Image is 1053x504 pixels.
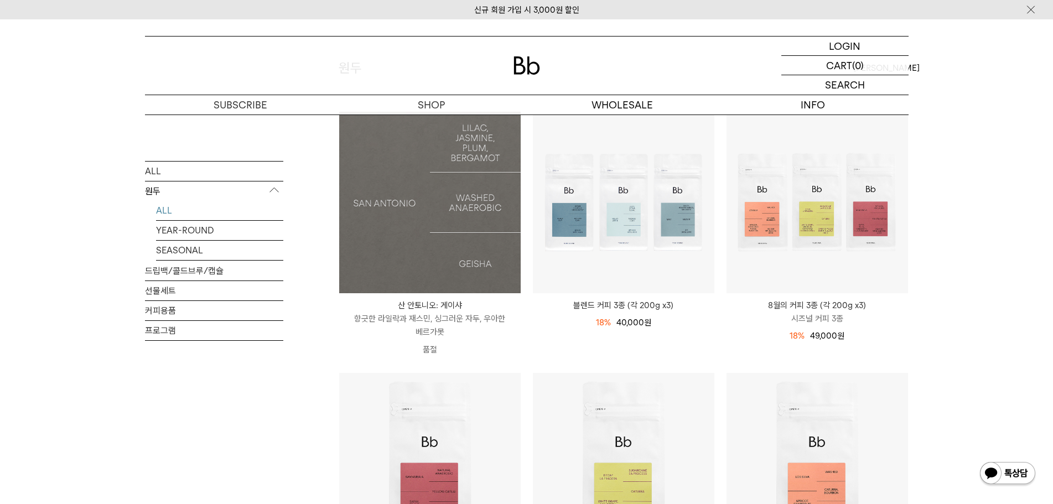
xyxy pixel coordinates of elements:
a: 블렌드 커피 3종 (각 200g x3) [533,299,714,312]
img: 블렌드 커피 3종 (각 200g x3) [533,112,714,293]
a: 신규 회원 가입 시 3,000원 할인 [474,5,579,15]
a: 커피용품 [145,300,283,320]
a: SUBSCRIBE [145,95,336,115]
img: 카카오톡 채널 1:1 채팅 버튼 [979,461,1036,487]
div: 18% [596,316,611,329]
span: 원 [644,318,651,328]
p: 산 안토니오: 게이샤 [339,299,521,312]
span: 40,000 [616,318,651,328]
span: 원 [837,331,844,341]
img: 로고 [513,56,540,75]
a: 드립백/콜드브루/캡슐 [145,261,283,280]
a: CART (0) [781,56,909,75]
div: 18% [790,329,805,342]
a: 프로그램 [145,320,283,340]
p: (0) [852,56,864,75]
p: SEARCH [825,75,865,95]
p: 8월의 커피 3종 (각 200g x3) [727,299,908,312]
a: SHOP [336,95,527,115]
p: LOGIN [829,37,860,55]
a: SEASONAL [156,240,283,259]
a: YEAR-ROUND [156,220,283,240]
a: 8월의 커피 3종 (각 200g x3) 시즈널 커피 3종 [727,299,908,325]
a: 선물세트 [145,280,283,300]
img: 8월의 커피 3종 (각 200g x3) [727,112,908,293]
a: ALL [156,200,283,220]
p: 품절 [339,339,521,361]
span: 49,000 [810,331,844,341]
img: 1000001220_add2_044.jpg [339,112,521,293]
p: 시즈널 커피 3종 [727,312,908,325]
p: CART [826,56,852,75]
p: 원두 [145,181,283,201]
p: INFO [718,95,909,115]
p: WHOLESALE [527,95,718,115]
a: 산 안토니오: 게이샤 향긋한 라일락과 재스민, 싱그러운 자두, 우아한 베르가못 [339,299,521,339]
p: 향긋한 라일락과 재스민, 싱그러운 자두, 우아한 베르가못 [339,312,521,339]
a: LOGIN [781,37,909,56]
a: 산 안토니오: 게이샤 [339,112,521,293]
a: ALL [145,161,283,180]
